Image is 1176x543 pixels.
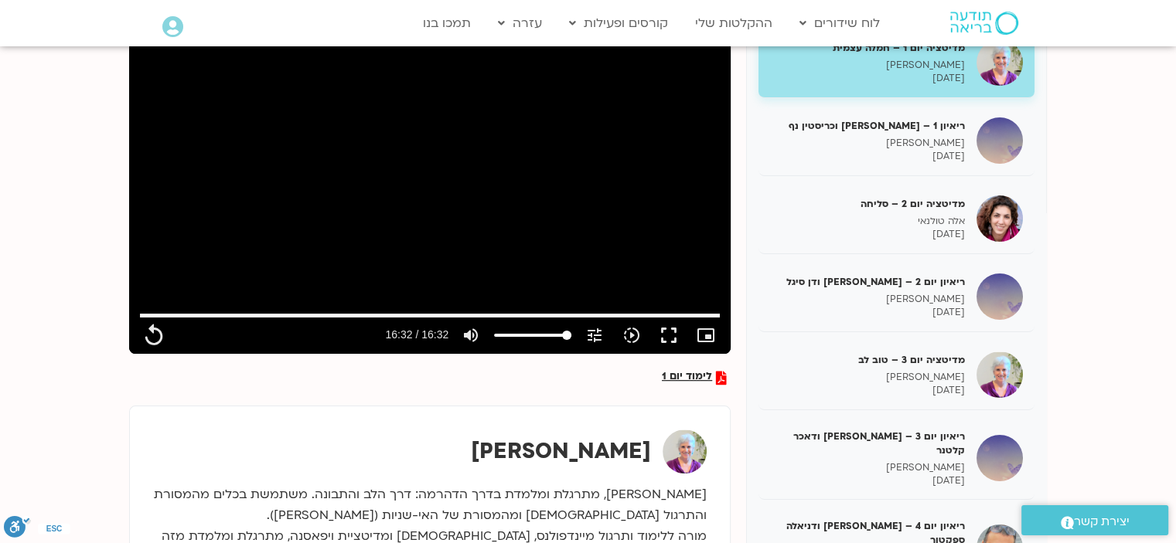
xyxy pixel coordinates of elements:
[1021,505,1168,535] a: יצירת קשר
[1074,511,1130,532] span: יצירת קשר
[977,195,1023,242] img: מדיטציה יום 2 – סליחה
[770,293,965,306] p: [PERSON_NAME]
[977,273,1023,320] img: ריאיון יום 2 – טארה בראך ודן סיגל
[770,228,965,241] p: [DATE]
[770,215,965,228] p: אלה טולנאי
[770,197,965,211] h5: מדיטציה יום 2 – סליחה
[770,353,965,367] h5: מדיטציה יום 3 – טוב לב
[490,8,550,38] a: עזרה
[770,137,965,150] p: [PERSON_NAME]
[662,371,712,385] span: לימוד יום 1
[977,351,1023,398] img: מדיטציה יום 3 – טוב לב
[770,384,965,397] p: [DATE]
[770,41,965,55] h5: מדיטציה יום 1 – חמלה עצמית
[415,8,479,38] a: תמכו בנו
[471,436,651,466] strong: [PERSON_NAME]
[770,275,965,289] h5: ריאיון יום 2 – [PERSON_NAME] ודן סיגל
[977,39,1023,86] img: מדיטציה יום 1 – חמלה עצמית
[770,119,965,133] h5: ריאיון 1 – [PERSON_NAME] וכריסטין נף
[561,8,676,38] a: קורסים ופעילות
[792,8,888,38] a: לוח שידורים
[687,8,780,38] a: ההקלטות שלי
[770,474,965,487] p: [DATE]
[770,371,965,384] p: [PERSON_NAME]
[977,117,1023,164] img: ריאיון 1 – טארה בראך וכריסטין נף
[950,12,1018,35] img: תודעה בריאה
[770,461,965,474] p: [PERSON_NAME]
[662,371,727,385] a: לימוד יום 1
[770,72,965,85] p: [DATE]
[663,429,707,473] img: סנדיה בר קמה
[977,435,1023,481] img: ריאיון יום 3 – טארה בראך ודאכר קלטנר
[770,150,965,163] p: [DATE]
[770,306,965,319] p: [DATE]
[770,429,965,457] h5: ריאיון יום 3 – [PERSON_NAME] ודאכר קלטנר
[770,59,965,72] p: [PERSON_NAME]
